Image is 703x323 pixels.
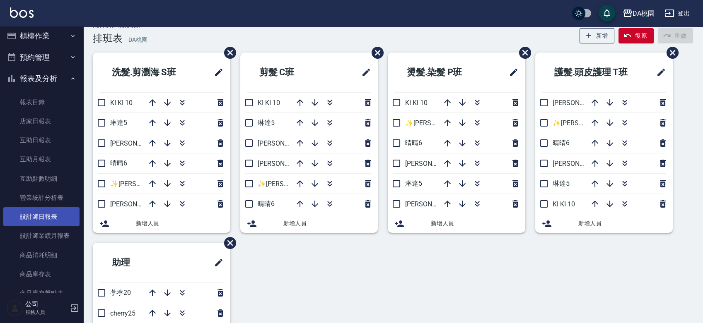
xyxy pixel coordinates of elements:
[247,57,331,87] h2: 剪髮 C班
[661,6,693,21] button: 登出
[504,62,519,82] span: 修改班表的標題
[93,214,230,233] div: 新增人員
[633,8,655,19] div: DA桃園
[578,219,666,228] span: 新增人員
[405,200,459,208] span: [PERSON_NAME]8
[405,99,428,107] span: KI KI 10
[110,180,235,188] span: ✨[PERSON_NAME][PERSON_NAME] ✨16
[3,169,80,188] a: 互助點數明細
[209,62,224,82] span: 修改班表的標題
[258,160,311,167] span: [PERSON_NAME]8
[388,214,525,233] div: 新增人員
[93,24,147,29] h2: Employee Schedule
[10,7,34,18] img: Logo
[7,300,23,316] img: Person
[110,139,164,147] span: [PERSON_NAME]3
[553,139,570,147] span: 晴晴6
[3,93,80,112] a: 報表目錄
[3,246,80,265] a: 商品消耗明細
[3,68,80,89] button: 報表及分析
[93,33,123,44] h3: 排班表
[99,57,198,87] h2: 洗髮.剪瀏海 S班
[240,214,378,233] div: 新增人員
[110,119,127,127] span: 琳達5
[110,200,164,208] span: [PERSON_NAME]8
[110,99,133,107] span: KI KI 10
[258,180,383,188] span: ✨[PERSON_NAME][PERSON_NAME] ✨16
[660,41,680,65] span: 刪除班表
[542,57,645,87] h2: 護髮.頭皮護理 T班
[356,62,371,82] span: 修改班表的標題
[394,57,489,87] h2: 燙髮.染髮 P班
[110,309,135,317] span: cherry25
[25,309,68,316] p: 服務人員
[3,284,80,303] a: 商品庫存盤點表
[123,36,147,44] h6: — DA桃園
[110,159,127,167] span: 晴晴6
[258,119,275,127] span: 琳達5
[651,62,666,82] span: 修改班表的標題
[535,214,673,233] div: 新增人員
[553,179,570,187] span: 琳達5
[553,99,606,107] span: [PERSON_NAME]3
[218,231,237,255] span: 刪除班表
[599,5,615,22] button: save
[218,41,237,65] span: 刪除班表
[553,200,575,208] span: KI KI 10
[3,25,80,47] button: 櫃檯作業
[25,300,68,309] h5: 公司
[258,139,311,147] span: [PERSON_NAME]3
[553,160,606,167] span: [PERSON_NAME]8
[99,248,176,278] h2: 助理
[580,28,615,43] button: 新增
[405,139,422,147] span: 晴晴6
[258,99,280,107] span: KI KI 10
[3,47,80,68] button: 預約管理
[619,5,658,22] button: DA桃園
[365,41,385,65] span: 刪除班表
[405,179,422,187] span: 琳達5
[136,219,224,228] span: 新增人員
[110,289,131,297] span: 葶葶20
[209,253,224,273] span: 修改班表的標題
[3,131,80,150] a: 互助日報表
[405,160,459,167] span: [PERSON_NAME]3
[3,207,80,226] a: 設計師日報表
[3,188,80,207] a: 營業統計分析表
[431,219,519,228] span: 新增人員
[553,119,678,127] span: ✨[PERSON_NAME][PERSON_NAME] ✨16
[283,219,371,228] span: 新增人員
[405,119,530,127] span: ✨[PERSON_NAME][PERSON_NAME] ✨16
[3,226,80,245] a: 設計師業績月報表
[3,112,80,131] a: 店家日報表
[258,200,275,208] span: 晴晴6
[513,41,532,65] span: 刪除班表
[3,265,80,284] a: 商品庫存表
[618,28,654,43] button: 復原
[3,150,80,169] a: 互助月報表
